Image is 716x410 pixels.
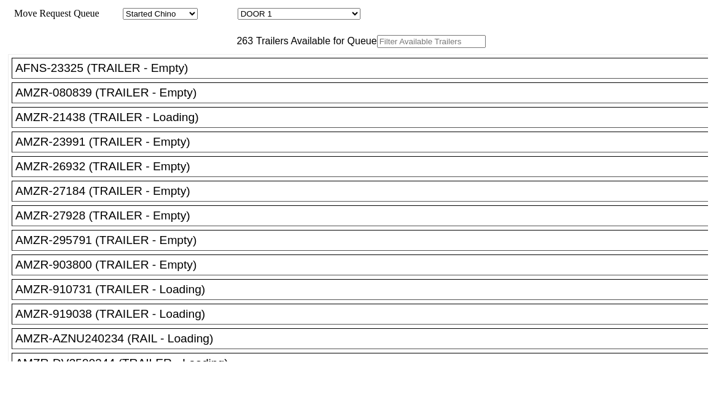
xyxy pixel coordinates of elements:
div: AMZR-23991 (TRAILER - Empty) [15,135,715,149]
div: AMZR-080839 (TRAILER - Empty) [15,86,715,100]
div: AMZR-26932 (TRAILER - Empty) [15,160,715,173]
div: AFNS-23325 (TRAILER - Empty) [15,61,715,75]
div: AMZR-27928 (TRAILER - Empty) [15,209,715,223]
div: AMZR-21438 (TRAILER - Loading) [15,111,715,124]
span: Move Request Queue [8,8,99,18]
div: AMZR-27184 (TRAILER - Empty) [15,184,715,198]
span: Area [101,8,120,18]
span: 263 [230,36,253,46]
input: Filter Available Trailers [377,35,486,48]
span: Trailers Available for Queue [253,36,377,46]
div: AMZR-910731 (TRAILER - Loading) [15,283,715,296]
div: AMZR-295791 (TRAILER - Empty) [15,234,715,247]
div: AMZR-919038 (TRAILER - Loading) [15,307,715,321]
div: AMZR-903800 (TRAILER - Empty) [15,258,715,272]
div: AMZR-DV2500244 (TRAILER - Loading) [15,357,715,370]
span: Location [200,8,235,18]
div: AMZR-AZNU240234 (RAIL - Loading) [15,332,715,345]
